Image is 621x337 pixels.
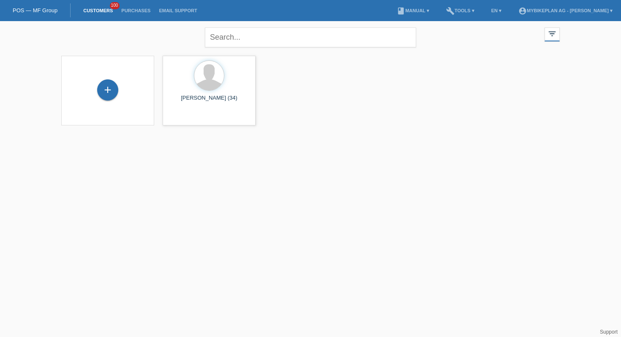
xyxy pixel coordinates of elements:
a: Support [600,329,618,335]
i: account_circle [518,7,527,15]
i: book [397,7,405,15]
input: Search... [205,27,416,47]
i: build [446,7,455,15]
a: POS — MF Group [13,7,57,14]
div: [PERSON_NAME] (34) [169,95,249,108]
a: Customers [79,8,117,13]
a: Purchases [117,8,155,13]
a: bookManual ▾ [392,8,433,13]
span: 100 [110,2,120,9]
a: EN ▾ [487,8,506,13]
div: Add customer [98,83,118,97]
i: filter_list [547,29,557,38]
a: buildTools ▾ [442,8,479,13]
a: Email Support [155,8,201,13]
a: account_circleMybikeplan AG - [PERSON_NAME] ▾ [514,8,617,13]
